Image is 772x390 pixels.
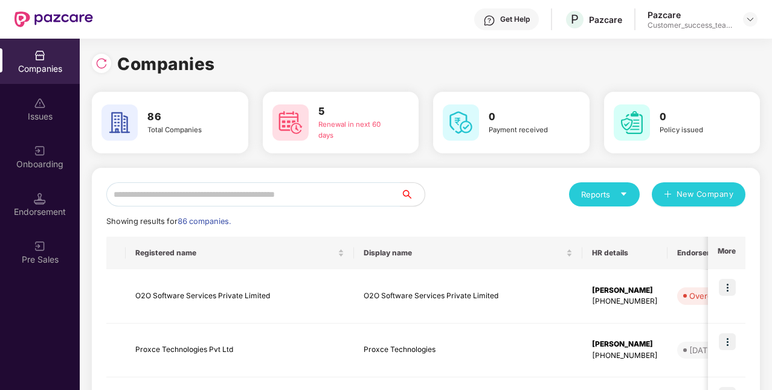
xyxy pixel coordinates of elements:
img: svg+xml;base64,PHN2ZyBpZD0iSXNzdWVzX2Rpc2FibGVkIiB4bWxucz0iaHR0cDovL3d3dy53My5vcmcvMjAwMC9zdmciIH... [34,97,46,109]
button: plusNew Company [652,182,745,206]
td: O2O Software Services Private Limited [126,269,354,324]
span: caret-down [620,190,628,198]
th: More [708,237,745,269]
img: New Pazcare Logo [14,11,93,27]
span: P [571,12,579,27]
div: Customer_success_team_lead [648,21,732,30]
img: svg+xml;base64,PHN2ZyBpZD0iQ29tcGFuaWVzIiB4bWxucz0iaHR0cDovL3d3dy53My5vcmcvMjAwMC9zdmciIHdpZHRoPS... [34,50,46,62]
div: [PHONE_NUMBER] [592,296,658,307]
img: svg+xml;base64,PHN2ZyBpZD0iSGVscC0zMngzMiIgeG1sbnM9Imh0dHA6Ly93d3cudzMub3JnLzIwMDAvc3ZnIiB3aWR0aD... [483,14,495,27]
div: Policy issued [660,125,735,136]
th: Display name [354,237,582,269]
div: [PHONE_NUMBER] [592,350,658,362]
span: search [400,190,425,199]
span: Display name [364,248,564,258]
span: plus [664,190,672,200]
span: Endorsements [677,248,746,258]
div: Renewal in next 60 days [318,120,394,141]
span: New Company [677,188,734,200]
h1: Companies [117,51,215,77]
td: Proxce Technologies [354,324,582,378]
img: svg+xml;base64,PHN2ZyB3aWR0aD0iMjAiIGhlaWdodD0iMjAiIHZpZXdCb3g9IjAgMCAyMCAyMCIgZmlsbD0ibm9uZSIgeG... [34,145,46,157]
div: [PERSON_NAME] [592,339,658,350]
h3: 0 [489,109,564,125]
span: 86 companies. [178,217,231,226]
img: svg+xml;base64,PHN2ZyBpZD0iRHJvcGRvd24tMzJ4MzIiIHhtbG5zPSJodHRwOi8vd3d3LnczLm9yZy8yMDAwL3N2ZyIgd2... [745,14,755,24]
th: Registered name [126,237,354,269]
img: svg+xml;base64,PHN2ZyB4bWxucz0iaHR0cDovL3d3dy53My5vcmcvMjAwMC9zdmciIHdpZHRoPSI2MCIgaGVpZ2h0PSI2MC... [272,104,309,141]
img: svg+xml;base64,PHN2ZyB4bWxucz0iaHR0cDovL3d3dy53My5vcmcvMjAwMC9zdmciIHdpZHRoPSI2MCIgaGVpZ2h0PSI2MC... [101,104,138,141]
span: Showing results for [106,217,231,226]
div: Overdue - 197d [689,290,750,302]
div: Get Help [500,14,530,24]
img: icon [719,333,736,350]
div: Pazcare [589,14,622,25]
div: [DATE] [689,344,715,356]
th: HR details [582,237,667,269]
img: svg+xml;base64,PHN2ZyB4bWxucz0iaHR0cDovL3d3dy53My5vcmcvMjAwMC9zdmciIHdpZHRoPSI2MCIgaGVpZ2h0PSI2MC... [614,104,650,141]
div: Payment received [489,125,564,136]
img: svg+xml;base64,PHN2ZyBpZD0iUmVsb2FkLTMyeDMyIiB4bWxucz0iaHR0cDovL3d3dy53My5vcmcvMjAwMC9zdmciIHdpZH... [95,57,108,69]
td: O2O Software Services Private Limited [354,269,582,324]
button: search [400,182,425,206]
h3: 0 [660,109,735,125]
span: Registered name [135,248,335,258]
img: svg+xml;base64,PHN2ZyB3aWR0aD0iMjAiIGhlaWdodD0iMjAiIHZpZXdCb3g9IjAgMCAyMCAyMCIgZmlsbD0ibm9uZSIgeG... [34,240,46,252]
img: svg+xml;base64,PHN2ZyB3aWR0aD0iMTQuNSIgaGVpZ2h0PSIxNC41IiB2aWV3Qm94PSIwIDAgMTYgMTYiIGZpbGw9Im5vbm... [34,193,46,205]
div: [PERSON_NAME] [592,285,658,296]
div: Reports [581,188,628,200]
td: Proxce Technologies Pvt Ltd [126,324,354,378]
img: icon [719,279,736,296]
h3: 86 [147,109,223,125]
img: svg+xml;base64,PHN2ZyB4bWxucz0iaHR0cDovL3d3dy53My5vcmcvMjAwMC9zdmciIHdpZHRoPSI2MCIgaGVpZ2h0PSI2MC... [443,104,479,141]
h3: 5 [318,104,394,120]
div: Total Companies [147,125,223,136]
div: Pazcare [648,9,732,21]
